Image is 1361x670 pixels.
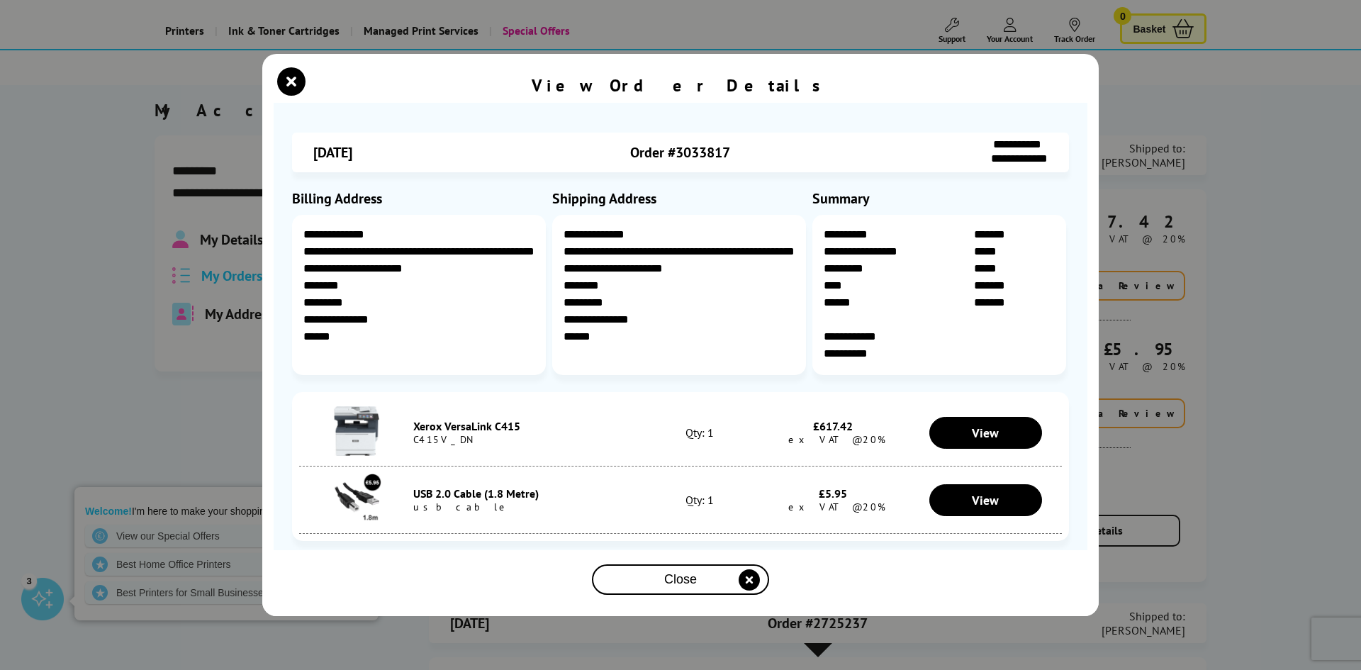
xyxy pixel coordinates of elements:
div: Shipping Address [552,189,809,208]
div: Xerox VersaLink C415 [413,419,642,433]
span: Order #3033817 [630,143,730,162]
span: ex VAT @20% [781,501,885,513]
div: View Order Details [532,74,829,96]
div: USB 2.0 Cable (1.8 Metre) [413,486,642,501]
span: [DATE] [313,143,352,162]
span: View [972,492,999,508]
button: close modal [592,564,769,595]
button: close modal [281,71,302,92]
span: ex VAT @20% [781,433,885,446]
span: Close [664,572,697,587]
span: £617.42 [813,419,853,433]
span: View [972,425,999,441]
div: Qty: 1 [642,493,756,507]
div: Billing Address [292,189,549,208]
div: C415V_DN [413,433,642,446]
div: Qty: 1 [642,425,756,440]
a: View [929,484,1043,516]
div: usbcable [413,501,642,513]
img: Xerox VersaLink C415 [332,406,381,456]
div: Summary [812,189,1069,208]
span: £5.95 [819,486,847,501]
img: USB 2.0 Cable (1.8 Metre) [332,474,381,523]
a: View [929,417,1043,449]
